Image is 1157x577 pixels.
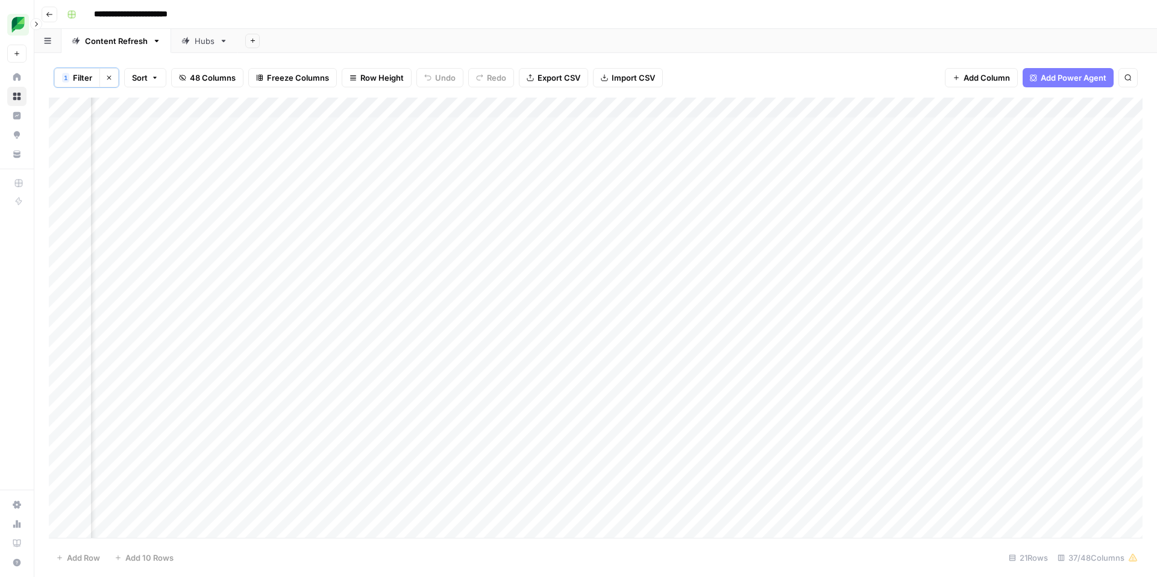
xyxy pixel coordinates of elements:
[7,10,27,40] button: Workspace: SproutSocial
[538,72,580,84] span: Export CSV
[54,68,99,87] button: 1Filter
[468,68,514,87] button: Redo
[7,534,27,553] a: Learning Hub
[964,72,1010,84] span: Add Column
[62,73,69,83] div: 1
[487,72,506,84] span: Redo
[132,72,148,84] span: Sort
[125,552,174,564] span: Add 10 Rows
[435,72,456,84] span: Undo
[7,125,27,145] a: Opportunities
[7,514,27,534] a: Usage
[171,68,243,87] button: 48 Columns
[107,548,181,567] button: Add 10 Rows
[7,14,29,36] img: SproutSocial Logo
[945,68,1018,87] button: Add Column
[1004,548,1053,567] div: 21 Rows
[1041,72,1106,84] span: Add Power Agent
[593,68,663,87] button: Import CSV
[1023,68,1114,87] button: Add Power Agent
[7,495,27,514] a: Settings
[267,72,329,84] span: Freeze Columns
[612,72,655,84] span: Import CSV
[85,35,148,47] div: Content Refresh
[360,72,404,84] span: Row Height
[73,72,92,84] span: Filter
[61,29,171,53] a: Content Refresh
[7,87,27,106] a: Browse
[171,29,238,53] a: Hubs
[416,68,463,87] button: Undo
[248,68,337,87] button: Freeze Columns
[1053,548,1143,567] div: 37/48 Columns
[7,106,27,125] a: Insights
[49,548,107,567] button: Add Row
[519,68,588,87] button: Export CSV
[124,68,166,87] button: Sort
[342,68,412,87] button: Row Height
[195,35,215,47] div: Hubs
[64,73,67,83] span: 1
[7,553,27,572] button: Help + Support
[190,72,236,84] span: 48 Columns
[7,67,27,87] a: Home
[67,552,100,564] span: Add Row
[7,145,27,164] a: Your Data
